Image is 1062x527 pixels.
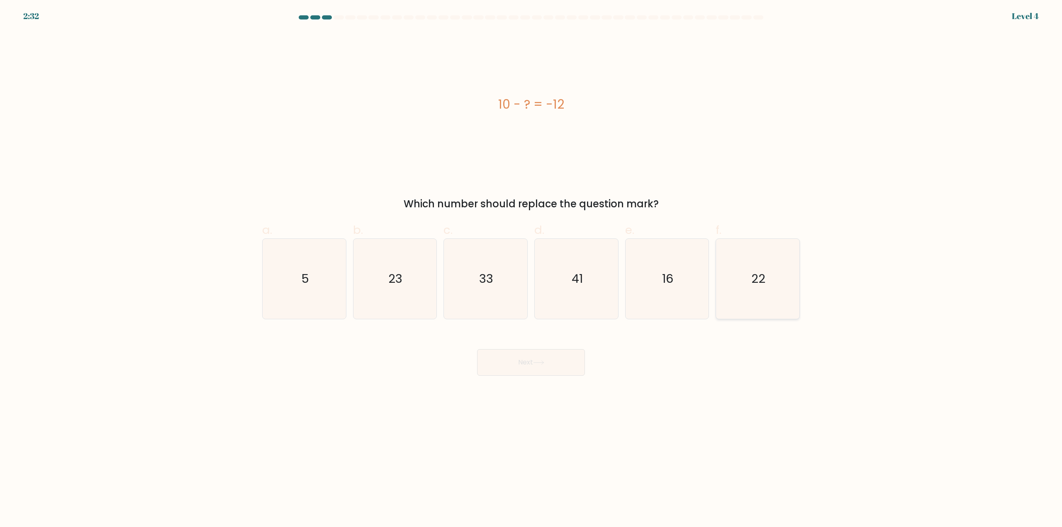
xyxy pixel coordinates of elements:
text: 22 [752,271,766,287]
text: 33 [480,271,494,287]
span: c. [443,222,453,238]
div: 10 - ? = -12 [262,95,800,114]
text: 41 [572,271,583,287]
span: f. [716,222,721,238]
div: 2:32 [23,10,39,22]
text: 16 [662,271,673,287]
text: 23 [389,271,403,287]
span: b. [353,222,363,238]
text: 5 [301,271,309,287]
span: a. [262,222,272,238]
span: d. [534,222,544,238]
button: Next [477,349,585,376]
div: Level 4 [1012,10,1039,22]
span: e. [625,222,634,238]
div: Which number should replace the question mark? [267,197,795,211]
